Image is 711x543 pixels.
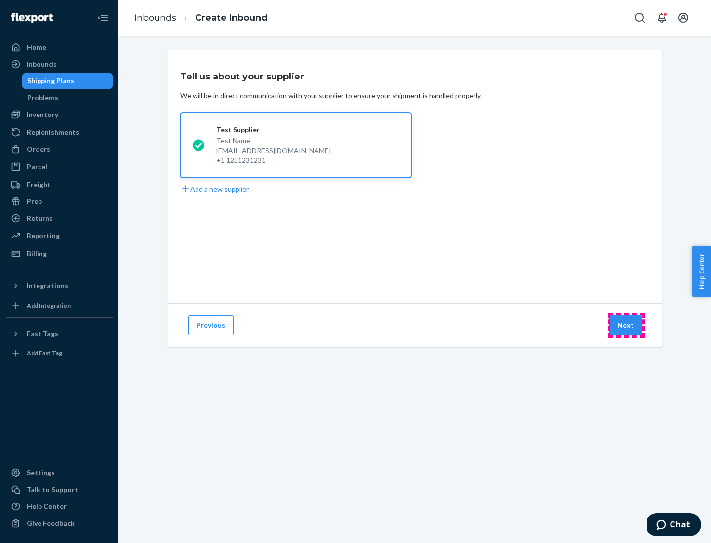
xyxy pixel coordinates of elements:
[6,515,113,531] button: Give Feedback
[6,326,113,342] button: Fast Tags
[6,159,113,175] a: Parcel
[11,13,53,23] img: Flexport logo
[188,315,234,335] button: Previous
[6,499,113,514] a: Help Center
[27,144,50,154] div: Orders
[6,194,113,209] a: Prep
[126,3,276,33] ol: breadcrumbs
[180,184,249,194] button: Add a new supplier
[630,8,650,28] button: Open Search Box
[6,177,113,193] a: Freight
[27,127,79,137] div: Replenishments
[652,8,671,28] button: Open notifications
[27,281,68,291] div: Integrations
[6,465,113,481] a: Settings
[27,196,42,206] div: Prep
[6,124,113,140] a: Replenishments
[180,91,482,101] div: We will be in direct communication with your supplier to ensure your shipment is handled properly.
[93,8,113,28] button: Close Navigation
[6,298,113,313] a: Add Integration
[27,301,71,310] div: Add Integration
[6,228,113,244] a: Reporting
[6,210,113,226] a: Returns
[27,213,53,223] div: Returns
[27,485,78,495] div: Talk to Support
[6,56,113,72] a: Inbounds
[27,349,62,357] div: Add Fast Tag
[22,73,113,89] a: Shipping Plans
[27,42,46,52] div: Home
[609,315,642,335] button: Next
[6,141,113,157] a: Orders
[27,180,51,190] div: Freight
[180,70,304,83] h3: Tell us about your supplier
[6,39,113,55] a: Home
[6,246,113,262] a: Billing
[134,12,176,23] a: Inbounds
[27,468,55,478] div: Settings
[692,246,711,297] button: Help Center
[195,12,268,23] a: Create Inbound
[6,482,113,498] button: Talk to Support
[27,329,58,339] div: Fast Tags
[27,59,57,69] div: Inbounds
[27,518,75,528] div: Give Feedback
[22,90,113,106] a: Problems
[6,278,113,294] button: Integrations
[647,513,701,538] iframe: Opens a widget where you can chat to one of our agents
[27,502,67,511] div: Help Center
[27,110,58,119] div: Inventory
[27,93,58,103] div: Problems
[27,76,74,86] div: Shipping Plans
[27,231,60,241] div: Reporting
[6,346,113,361] a: Add Fast Tag
[27,162,47,172] div: Parcel
[27,249,47,259] div: Billing
[673,8,693,28] button: Open account menu
[6,107,113,122] a: Inventory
